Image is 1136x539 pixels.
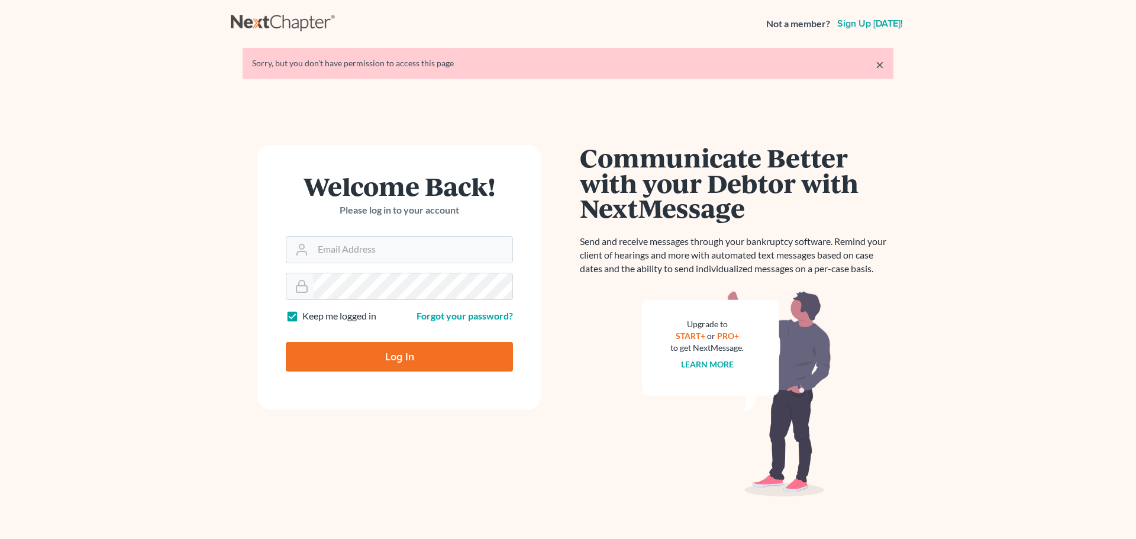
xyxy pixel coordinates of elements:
a: × [876,57,884,72]
div: Sorry, but you don't have permission to access this page [252,57,884,69]
span: or [707,331,715,341]
h1: Communicate Better with your Debtor with NextMessage [580,145,893,221]
h1: Welcome Back! [286,173,513,199]
a: START+ [676,331,705,341]
img: nextmessage_bg-59042aed3d76b12b5cd301f8e5b87938c9018125f34e5fa2b7a6b67550977c72.svg [642,290,831,497]
a: Learn more [681,359,734,369]
p: Please log in to your account [286,204,513,217]
strong: Not a member? [766,17,830,31]
p: Send and receive messages through your bankruptcy software. Remind your client of hearings and mo... [580,235,893,276]
label: Keep me logged in [302,309,376,323]
a: PRO+ [717,331,739,341]
a: Forgot your password? [417,310,513,321]
a: Sign up [DATE]! [835,19,905,28]
div: to get NextMessage. [670,342,744,354]
div: Upgrade to [670,318,744,330]
input: Log In [286,342,513,372]
input: Email Address [313,237,512,263]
